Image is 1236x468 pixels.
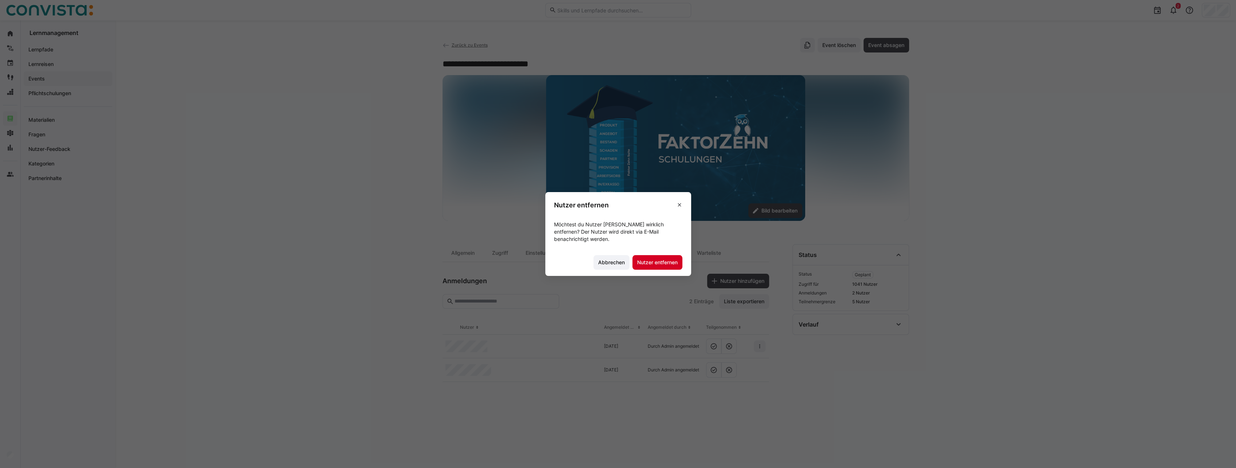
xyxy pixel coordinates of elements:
p: Möchtest du Nutzer [PERSON_NAME] wirklich entfernen? Der Nutzer wird direkt via E-Mail benachrich... [554,221,682,243]
button: Nutzer entfernen [632,255,682,270]
h3: Nutzer entfernen [554,201,609,209]
span: Nutzer entfernen [636,259,679,266]
button: Abbrechen [593,255,629,270]
span: Abbrechen [597,259,626,266]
